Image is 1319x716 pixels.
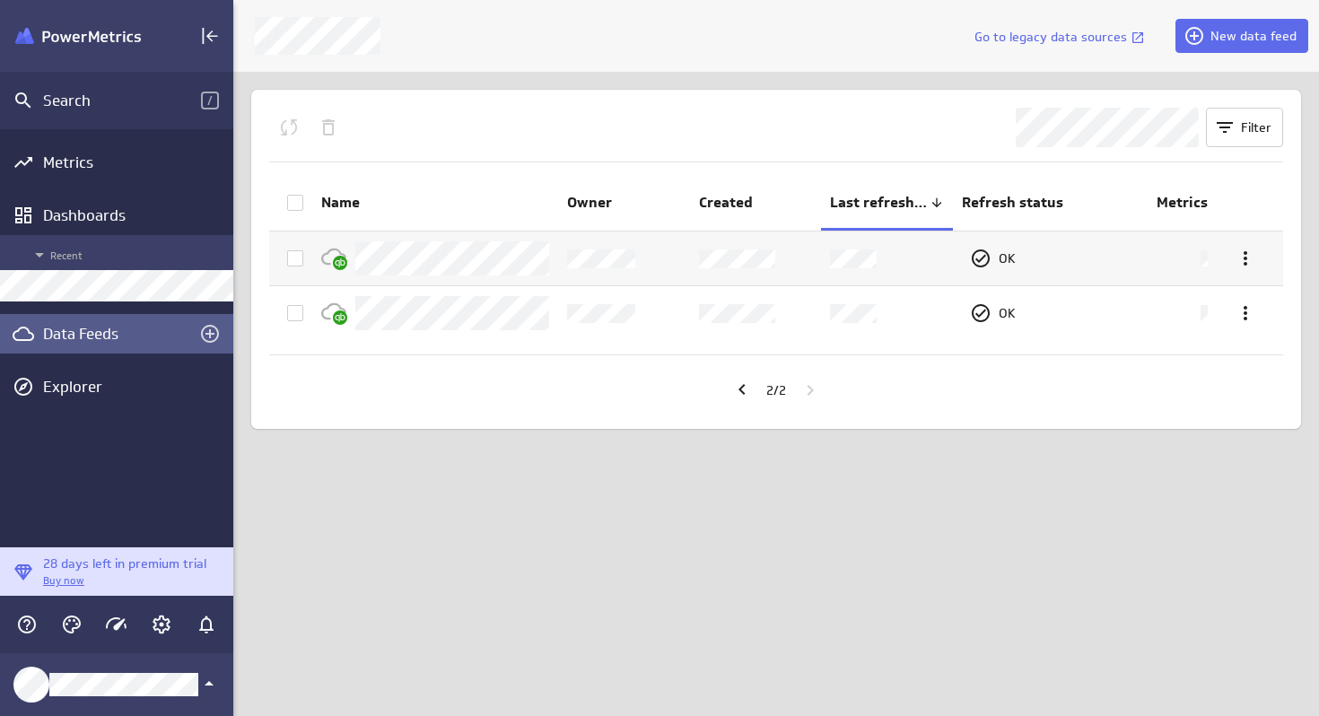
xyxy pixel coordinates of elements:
[1230,243,1261,274] div: More actions
[930,196,944,210] div: Reverse sort direction
[43,324,190,344] div: Data Feeds
[191,609,222,640] div: Notifications
[146,609,177,640] div: Account and settings
[999,305,1016,321] p: OK
[12,609,42,640] div: Help & PowerMetrics Assistant
[830,193,930,212] span: Last refreshed
[974,29,1145,45] a: Go to legacy data sources
[201,92,219,109] span: /
[61,614,83,635] svg: Themes
[567,193,681,212] span: Owner
[151,614,172,635] svg: Account and settings
[15,28,141,45] img: Klipfolio PowerMetrics Banner
[57,609,87,640] div: Themes
[1175,19,1308,53] button: New data feed
[43,573,206,589] p: Buy now
[43,554,206,573] p: 28 days left in premium trial
[333,256,347,270] img: image6535073217888977942.png
[1241,119,1271,135] span: Filter
[1157,193,1208,212] span: Metrics
[29,244,224,266] span: Recent
[962,193,1063,212] span: Refresh status
[43,377,229,397] div: Explorer
[321,193,549,212] span: Name
[313,112,344,143] div: Delete
[43,91,201,110] div: Search
[43,153,190,172] div: Metrics
[195,319,225,349] div: Create a data feed
[795,375,825,406] div: Go to next page
[1230,298,1261,328] div: More actions
[766,370,786,411] div: Current page 2 / total pages 2
[766,382,786,398] p: 2 / 2
[106,614,127,635] svg: Usage
[1206,108,1283,147] button: Filter
[999,250,1016,266] p: OK
[699,193,813,212] span: Created
[333,310,347,325] img: image6535073217888977942.png
[274,112,304,143] div: Queue the selected feeds for refresh
[195,21,225,51] div: Collapse
[727,374,757,405] div: Go to previous page
[1210,28,1297,44] span: New data feed
[43,205,190,225] div: Dashboards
